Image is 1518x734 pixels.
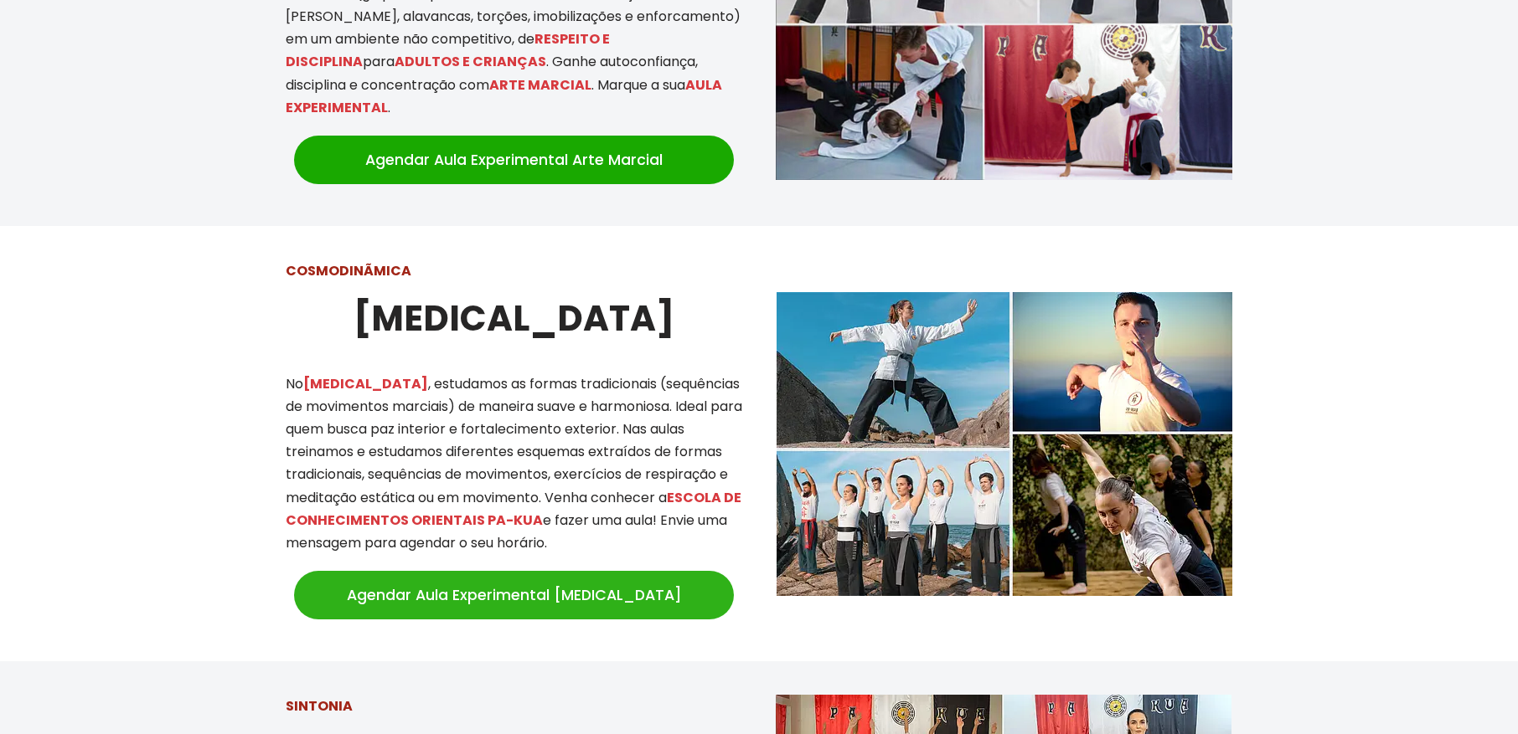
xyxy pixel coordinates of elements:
[286,696,353,716] strong: SINTONIA
[395,52,546,71] mark: ADULTOS E CRIANÇAS
[286,372,742,555] p: No , estudamos as formas tradicionais (sequências de movimentos marciais) de maneira suave e harm...
[286,261,411,280] strong: COSMODINÃMICA
[303,374,428,393] mark: [MEDICAL_DATA]
[489,75,591,95] mark: ARTE MARCIAL
[286,488,741,530] mark: ESCOLA DE CONHECIMENTOS ORIENTAIS PA-KUA
[354,294,674,343] strong: [MEDICAL_DATA]
[294,571,734,619] a: Agendar Aula Experimental [MEDICAL_DATA]
[294,136,734,184] a: Agendar Aula Experimental Arte Marcial
[286,75,722,117] mark: AULA EXPERIMENTAL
